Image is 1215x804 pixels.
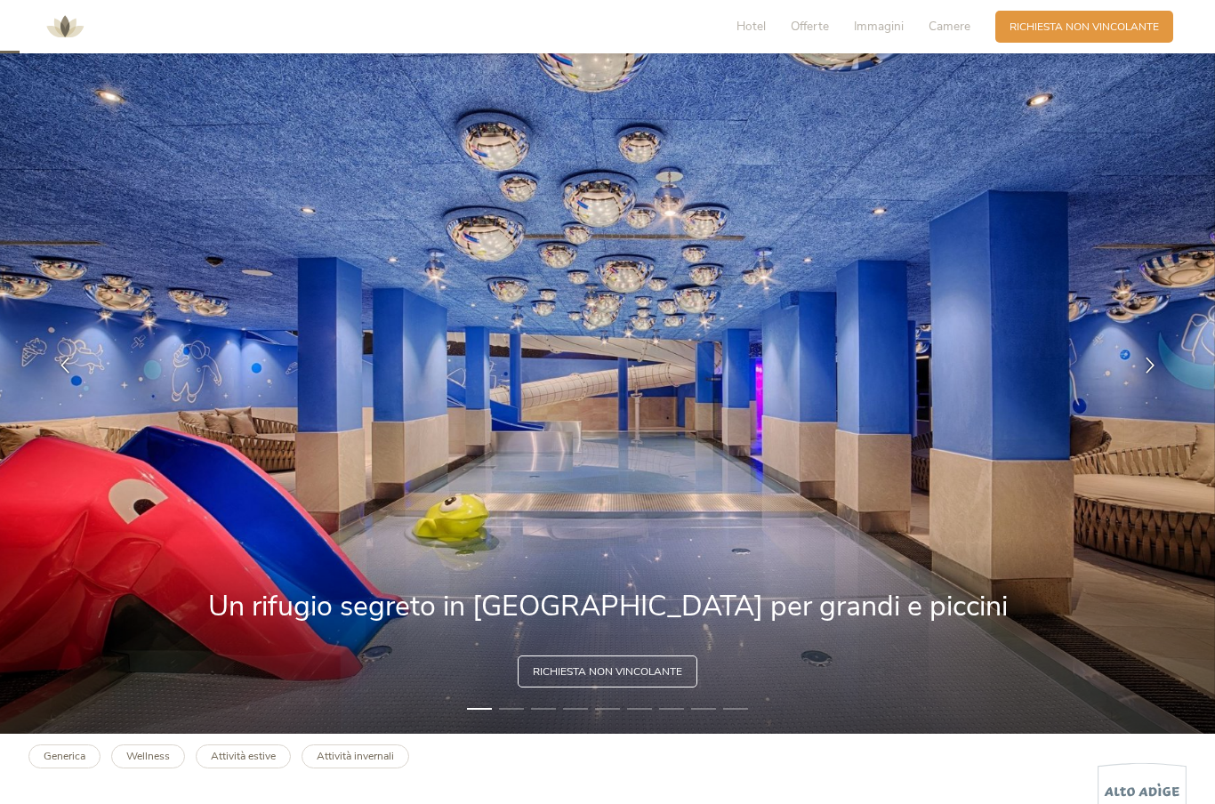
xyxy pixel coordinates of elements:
b: Attività invernali [317,749,394,763]
span: Immagini [854,18,904,35]
a: Generica [28,744,101,768]
span: Richiesta non vincolante [533,664,682,679]
b: Generica [44,749,85,763]
span: Camere [929,18,970,35]
a: AMONTI & LUNARIS Wellnessresort [38,21,92,31]
b: Attività estive [211,749,276,763]
b: Wellness [126,749,170,763]
a: Attività estive [196,744,291,768]
span: Hotel [736,18,766,35]
a: Attività invernali [302,744,409,768]
span: Offerte [791,18,829,35]
span: Richiesta non vincolante [1010,20,1159,35]
a: Wellness [111,744,185,768]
